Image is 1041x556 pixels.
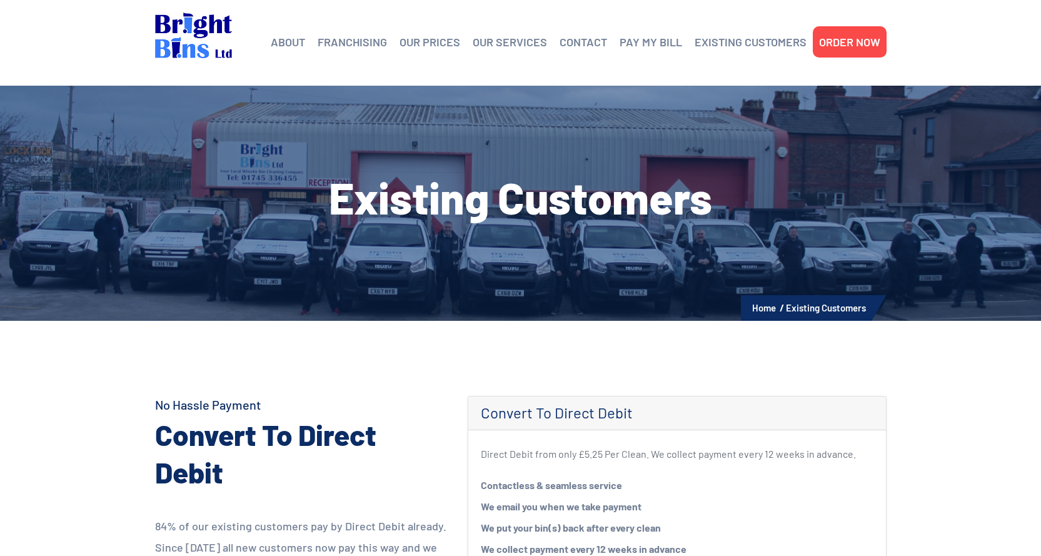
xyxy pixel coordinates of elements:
[560,33,607,51] a: CONTACT
[481,448,856,460] small: Direct Debit from only £5.25 Per Clean. We collect payment every 12 weeks in advance.
[819,33,880,51] a: ORDER NOW
[155,416,449,491] h2: Convert To Direct Debit
[481,496,873,517] li: We email you when we take payment
[786,300,866,316] li: Existing Customers
[473,33,547,51] a: OUR SERVICES
[695,33,807,51] a: EXISTING CUSTOMERS
[752,302,776,313] a: Home
[400,33,460,51] a: OUR PRICES
[620,33,682,51] a: PAY MY BILL
[155,396,449,413] h4: No Hassle Payment
[318,33,387,51] a: FRANCHISING
[481,475,873,496] li: Contactless & seamless service
[155,175,887,219] h1: Existing Customers
[271,33,305,51] a: ABOUT
[481,517,873,538] li: We put your bin(s) back after every clean
[481,404,873,422] h4: Convert To Direct Debit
